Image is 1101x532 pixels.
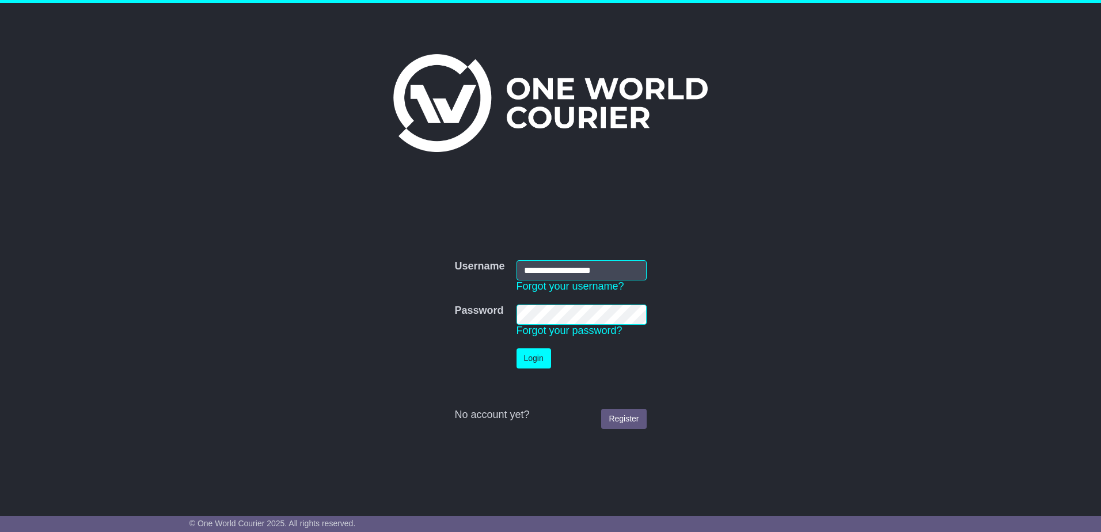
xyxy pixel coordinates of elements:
a: Forgot your username? [517,280,624,292]
span: © One World Courier 2025. All rights reserved. [189,519,356,528]
a: Forgot your password? [517,325,622,336]
div: No account yet? [454,409,646,421]
button: Login [517,348,551,368]
img: One World [393,54,708,152]
label: Username [454,260,504,273]
label: Password [454,305,503,317]
a: Register [601,409,646,429]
